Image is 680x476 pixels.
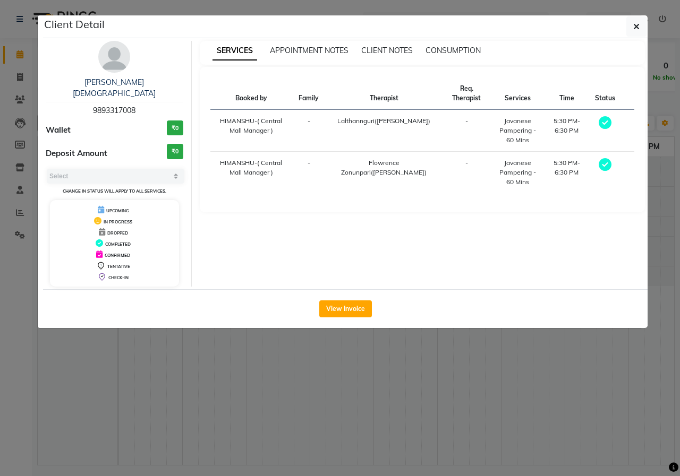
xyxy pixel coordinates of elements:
span: CHECK-IN [108,275,129,280]
h5: Client Detail [44,16,105,32]
span: Deposit Amount [46,148,107,160]
img: avatar [98,41,130,73]
span: Lalthannguri([PERSON_NAME]) [337,117,430,125]
small: Change in status will apply to all services. [63,188,166,194]
th: Family [292,77,325,110]
span: Flowrence Zonunpari([PERSON_NAME]) [341,159,427,176]
h3: ₹0 [167,144,183,159]
th: Services [491,77,545,110]
td: - [443,152,491,194]
th: Req. Therapist [443,77,491,110]
td: - [292,152,325,194]
span: DROPPED [107,230,128,236]
td: 5:30 PM-6:30 PM [545,152,589,194]
div: Javanese Pampering - 60 Mins [497,158,538,187]
td: HIMANSHU-( Central Mall Manager ) [210,152,293,194]
span: CONFIRMED [105,253,130,258]
th: Status [589,77,622,110]
span: COMPLETED [105,241,131,247]
span: 9893317008 [93,106,135,115]
td: - [292,110,325,152]
th: Therapist [325,77,443,110]
span: TENTATIVE [107,264,130,269]
span: CLIENT NOTES [361,46,413,55]
span: Wallet [46,124,71,136]
div: Javanese Pampering - 60 Mins [497,116,538,145]
span: SERVICES [212,41,257,60]
a: [PERSON_NAME][DEMOGRAPHIC_DATA] [73,77,156,98]
span: CONSUMPTION [426,46,481,55]
td: 5:30 PM-6:30 PM [545,110,589,152]
span: UPCOMING [106,208,129,213]
td: HIMANSHU-( Central Mall Manager ) [210,110,293,152]
h3: ₹0 [167,120,183,136]
span: APPOINTMENT NOTES [270,46,348,55]
th: Booked by [210,77,293,110]
button: View Invoice [319,300,372,317]
span: IN PROGRESS [104,219,132,224]
td: - [443,110,491,152]
th: Time [545,77,589,110]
